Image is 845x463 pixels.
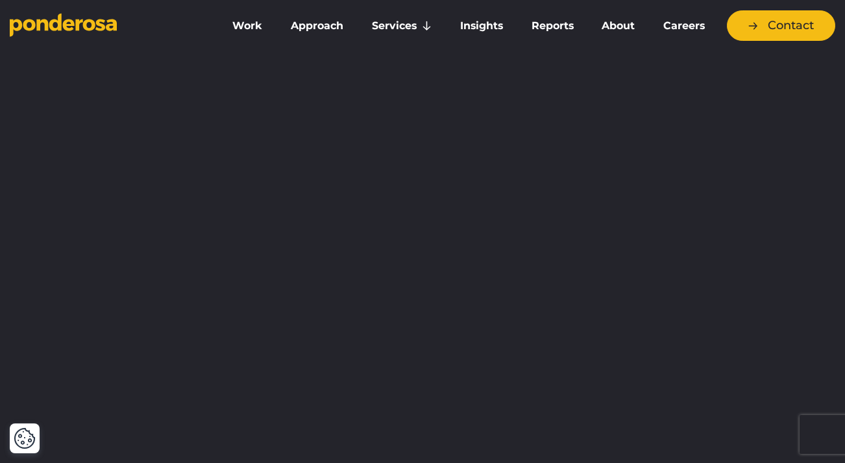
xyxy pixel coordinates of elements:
[279,12,355,40] a: Approach
[221,12,275,40] a: Work
[360,12,443,40] a: Services
[590,12,646,40] a: About
[448,12,515,40] a: Insights
[14,427,36,449] button: Cookie Settings
[727,10,835,41] a: Contact
[520,12,585,40] a: Reports
[14,427,36,449] img: Revisit consent button
[652,12,716,40] a: Careers
[10,13,202,39] a: Go to homepage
